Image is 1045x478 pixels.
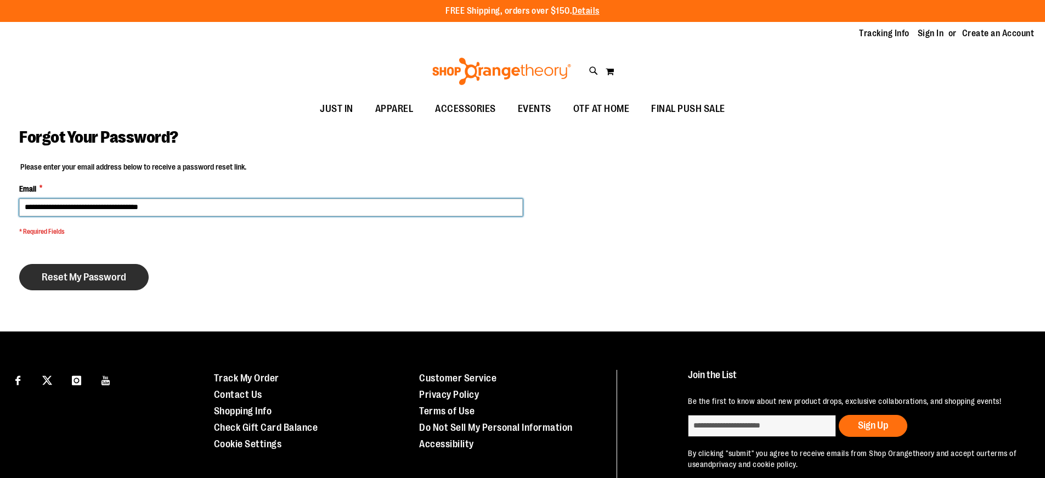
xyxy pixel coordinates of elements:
span: Reset My Password [42,271,126,283]
a: Check Gift Card Balance [214,422,318,433]
a: Track My Order [214,373,279,384]
a: JUST IN [309,97,364,122]
span: ACCESSORIES [435,97,496,121]
span: Forgot Your Password? [19,128,178,147]
button: Reset My Password [19,264,149,290]
span: APPAREL [375,97,414,121]
p: By clicking "submit" you agree to receive emails from Shop Orangetheory and accept our and [688,448,1020,470]
span: EVENTS [518,97,551,121]
a: Visit our Instagram page [67,370,86,389]
a: Accessibility [419,438,474,449]
a: EVENTS [507,97,562,122]
span: Email [19,183,36,194]
a: Details [572,6,600,16]
a: Tracking Info [859,27,910,40]
a: Visit our Facebook page [8,370,27,389]
a: ACCESSORIES [424,97,507,122]
a: Create an Account [962,27,1035,40]
a: Privacy Policy [419,389,479,400]
span: * Required Fields [19,227,523,237]
h4: Join the List [688,370,1020,390]
img: Twitter [42,375,52,385]
a: Terms of Use [419,406,475,417]
a: Visit our X page [38,370,57,389]
a: Shopping Info [214,406,272,417]
a: OTF AT HOME [562,97,641,122]
a: APPAREL [364,97,425,122]
a: Cookie Settings [214,438,282,449]
p: FREE Shipping, orders over $150. [445,5,600,18]
span: JUST IN [320,97,353,121]
a: Contact Us [214,389,262,400]
button: Sign Up [839,415,907,437]
a: FINAL PUSH SALE [640,97,736,122]
a: Visit our Youtube page [97,370,116,389]
a: Sign In [918,27,944,40]
a: Customer Service [419,373,496,384]
a: terms of use [688,449,1016,469]
legend: Please enter your email address below to receive a password reset link. [19,161,247,172]
span: OTF AT HOME [573,97,630,121]
span: FINAL PUSH SALE [651,97,725,121]
span: Sign Up [858,420,888,431]
input: enter email [688,415,836,437]
img: Shop Orangetheory [431,58,573,85]
a: Do Not Sell My Personal Information [419,422,573,433]
p: Be the first to know about new product drops, exclusive collaborations, and shopping events! [688,396,1020,407]
a: privacy and cookie policy. [712,460,798,469]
